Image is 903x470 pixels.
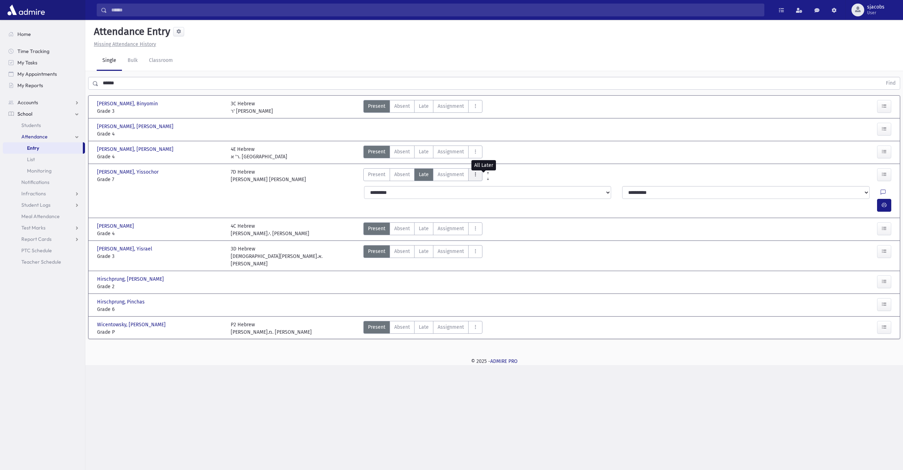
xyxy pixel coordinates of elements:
[21,259,61,265] span: Teacher Schedule
[882,77,900,89] button: Find
[97,321,167,328] span: Wicentowsky, [PERSON_NAME]
[471,160,496,170] div: All Later
[107,4,764,16] input: Search
[394,102,410,110] span: Absent
[91,41,156,47] a: Missing Attendance History
[867,10,885,16] span: User
[438,102,464,110] span: Assignment
[419,171,429,178] span: Late
[97,245,154,253] span: [PERSON_NAME], Yisrael
[97,176,224,183] span: Grade 7
[231,100,273,115] div: 3C Hebrew ר' [PERSON_NAME]
[97,283,224,290] span: Grade 2
[21,122,41,128] span: Students
[438,171,464,178] span: Assignment
[21,213,60,220] span: Meal Attendance
[97,123,175,130] span: [PERSON_NAME], [PERSON_NAME]
[368,323,385,331] span: Present
[231,146,287,160] div: 4E Hebrew ר' א. [GEOGRAPHIC_DATA]
[867,4,885,10] span: sjacobs
[97,51,122,71] a: Single
[363,245,482,268] div: AttTypes
[3,142,83,154] a: Entry
[3,120,85,131] a: Students
[3,68,85,80] a: My Appointments
[394,248,410,255] span: Absent
[368,248,385,255] span: Present
[91,26,170,38] h5: Attendance Entry
[363,168,482,183] div: AttTypes
[394,225,410,232] span: Absent
[363,222,482,237] div: AttTypes
[368,102,385,110] span: Present
[97,253,224,260] span: Grade 3
[368,148,385,155] span: Present
[3,188,85,199] a: Infractions
[143,51,178,71] a: Classroom
[419,102,429,110] span: Late
[94,41,156,47] u: Missing Attendance History
[17,82,43,89] span: My Reports
[27,156,35,163] span: List
[3,57,85,68] a: My Tasks
[3,108,85,120] a: School
[231,222,309,237] div: 4C Hebrew [PERSON_NAME].י. [PERSON_NAME]
[3,233,85,245] a: Report Cards
[438,248,464,255] span: Assignment
[97,298,146,306] span: Hirschprung, Pinchas
[368,225,385,232] span: Present
[3,80,85,91] a: My Reports
[97,107,224,115] span: Grade 3
[97,222,135,230] span: [PERSON_NAME]
[21,190,46,197] span: Infractions
[363,321,482,336] div: AttTypes
[231,168,306,183] div: 7D Hebrew [PERSON_NAME] [PERSON_NAME]
[368,171,385,178] span: Present
[3,176,85,188] a: Notifications
[3,245,85,256] a: PTC Schedule
[21,179,49,185] span: Notifications
[21,133,48,140] span: Attendance
[363,146,482,160] div: AttTypes
[97,328,224,336] span: Grade P
[363,100,482,115] div: AttTypes
[419,248,429,255] span: Late
[3,97,85,108] a: Accounts
[419,323,429,331] span: Late
[97,153,224,160] span: Grade 4
[17,99,38,106] span: Accounts
[3,199,85,211] a: Student Logs
[97,100,159,107] span: [PERSON_NAME], Binyomin
[394,171,410,178] span: Absent
[6,3,47,17] img: AdmirePro
[17,59,37,66] span: My Tasks
[21,202,50,208] span: Student Logs
[97,146,175,153] span: [PERSON_NAME], [PERSON_NAME]
[3,154,85,165] a: List
[21,247,52,254] span: PTC Schedule
[122,51,143,71] a: Bulk
[438,148,464,155] span: Assignment
[97,230,224,237] span: Grade 4
[27,145,39,151] span: Entry
[27,168,52,174] span: Monitoring
[97,306,224,313] span: Grade 6
[97,168,160,176] span: [PERSON_NAME], Yissochor
[3,28,85,40] a: Home
[438,225,464,232] span: Assignment
[97,275,165,283] span: Hirschprung, [PERSON_NAME]
[97,130,224,138] span: Grade 4
[419,148,429,155] span: Late
[3,131,85,142] a: Attendance
[3,256,85,268] a: Teacher Schedule
[17,111,32,117] span: School
[17,31,31,37] span: Home
[17,48,49,54] span: Time Tracking
[231,321,312,336] div: P2 Hebrew [PERSON_NAME].מ. [PERSON_NAME]
[438,323,464,331] span: Assignment
[419,225,429,232] span: Late
[490,358,518,364] a: ADMIRE PRO
[3,222,85,233] a: Test Marks
[394,323,410,331] span: Absent
[231,245,357,268] div: 3D Hebrew [DEMOGRAPHIC_DATA][PERSON_NAME].א. [PERSON_NAME]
